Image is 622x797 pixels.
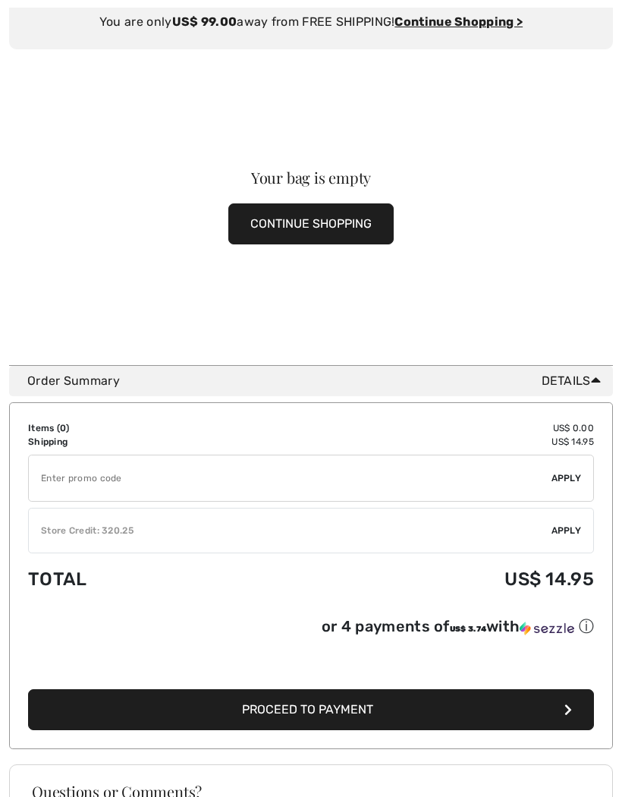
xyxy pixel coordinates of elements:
[29,524,551,537] div: Store Credit: 320.25
[172,14,237,29] strong: US$ 99.00
[39,170,583,185] div: Your bag is empty
[28,421,253,435] td: Items ( )
[551,471,582,485] span: Apply
[27,372,607,390] div: Order Summary
[28,553,253,605] td: Total
[28,616,594,642] div: or 4 payments ofUS$ 3.74withSezzle Click to learn more about Sezzle
[450,625,486,634] span: US$ 3.74
[29,455,551,501] input: Promo code
[253,421,594,435] td: US$ 0.00
[322,616,594,637] div: or 4 payments of with
[228,203,394,244] button: CONTINUE SHOPPING
[60,423,66,433] span: 0
[27,13,595,31] div: You are only away from FREE SHIPPING!
[253,553,594,605] td: US$ 14.95
[242,702,373,717] span: Proceed to Payment
[28,689,594,730] button: Proceed to Payment
[551,524,582,537] span: Apply
[28,642,594,684] iframe: PayPal-paypal
[253,435,594,449] td: US$ 14.95
[394,14,523,29] a: Continue Shopping >
[542,372,607,390] span: Details
[520,622,574,635] img: Sezzle
[28,435,253,449] td: Shipping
